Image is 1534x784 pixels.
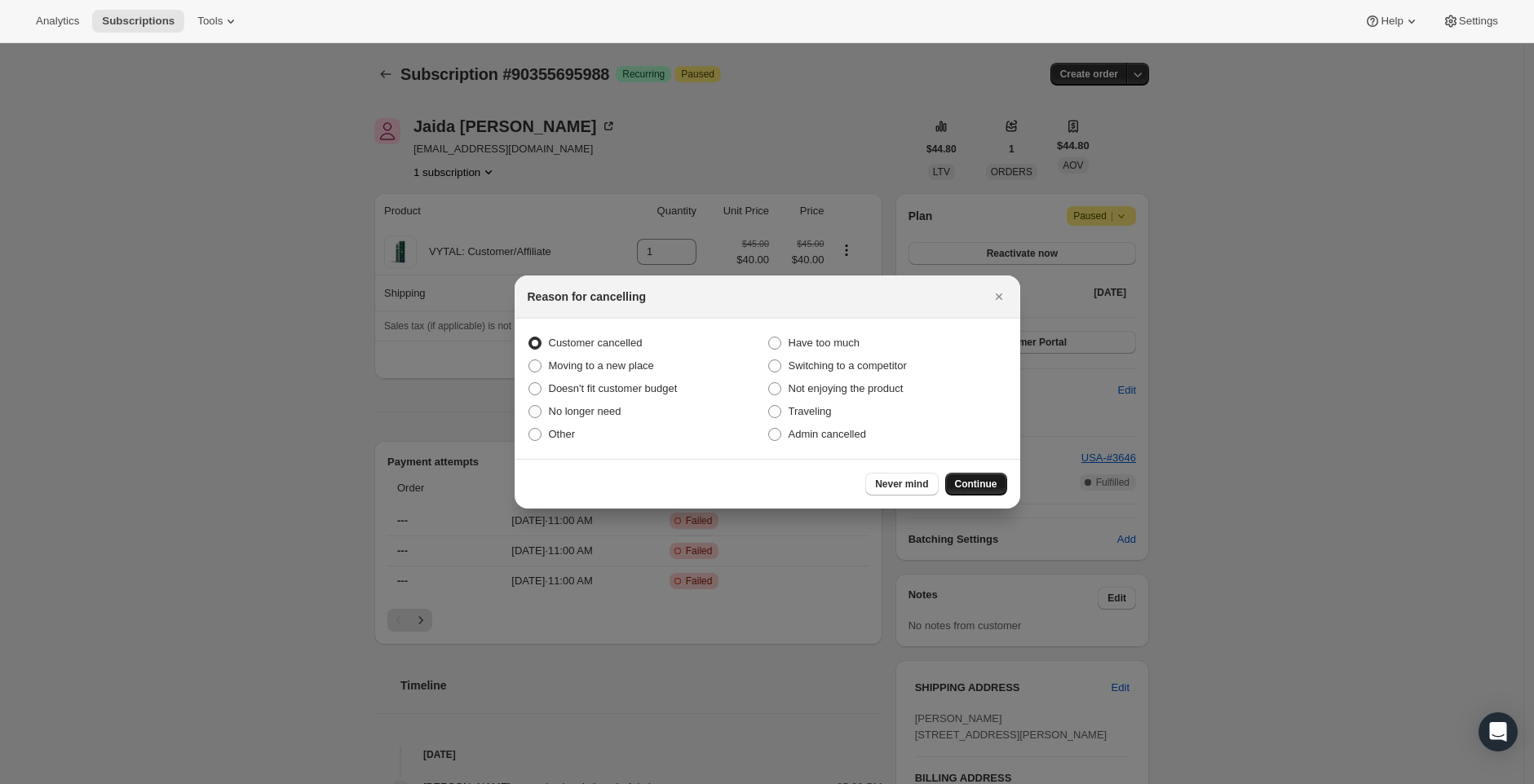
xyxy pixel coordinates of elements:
span: Switching to a competitor [789,359,907,372]
div: Open Intercom Messenger [1479,712,1518,751]
h2: Reason for cancelling [528,288,646,305]
button: Analytics [26,10,89,33]
button: Never mind [865,473,938,496]
span: Have too much [789,337,860,349]
span: No longer need [549,405,621,417]
span: Analytics [36,15,79,28]
span: Customer cancelled [549,337,643,349]
button: Help [1355,10,1429,33]
button: Settings [1433,10,1508,33]
button: Close [988,285,1010,308]
button: Subscriptions [92,10,184,33]
span: Doesn't fit customer budget [549,382,678,394]
span: Tools [197,15,223,28]
span: Other [549,428,576,440]
span: Subscriptions [102,15,175,28]
button: Tools [188,10,249,33]
span: Admin cancelled [789,428,866,440]
span: Not enjoying the product [789,382,904,394]
span: Help [1381,15,1403,28]
span: Moving to a new place [549,359,654,372]
span: Traveling [789,405,832,417]
button: Continue [945,473,1007,496]
span: Continue [955,478,997,491]
span: Never mind [875,478,928,491]
span: Settings [1459,15,1498,28]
